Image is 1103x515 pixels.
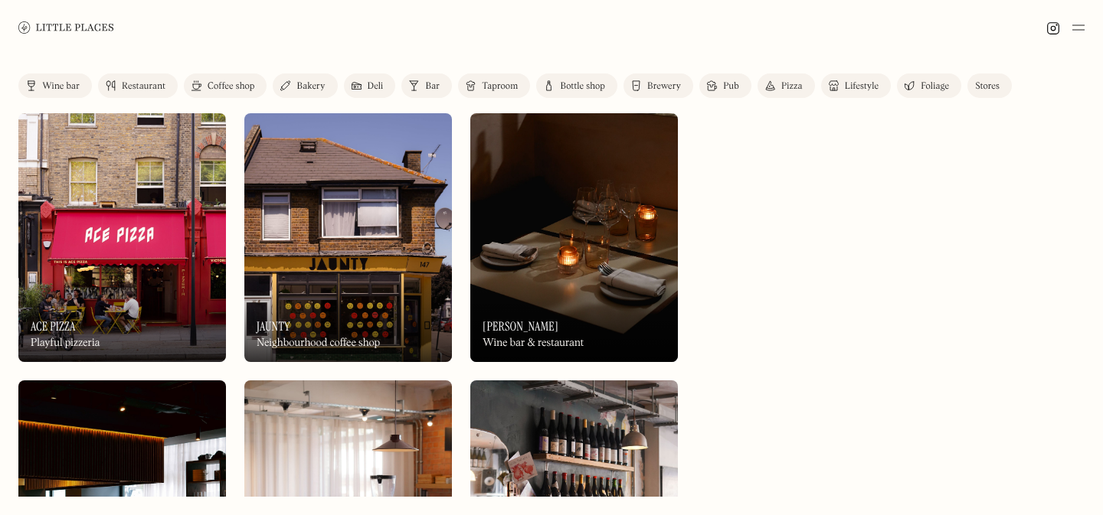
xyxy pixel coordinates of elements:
div: Playful pizzeria [31,337,100,350]
a: Pub [699,73,751,98]
div: Bakery [296,82,325,91]
div: Wine bar & restaurant [483,337,584,350]
div: Wine bar [42,82,80,91]
a: Taproom [458,73,530,98]
div: Stores [975,82,1000,91]
div: Deli [368,82,384,91]
div: Coffee shop [208,82,254,91]
div: Foliage [921,82,949,91]
a: Deli [344,73,396,98]
div: Neighbourhood coffee shop [257,337,380,350]
a: Coffee shop [184,73,267,98]
a: Lifestyle [821,73,891,98]
a: Stores [967,73,1012,98]
img: Jaunty [244,113,452,362]
a: Brewery [624,73,693,98]
div: Pizza [781,82,803,91]
a: Bakery [273,73,337,98]
div: Pub [723,82,739,91]
div: Bar [425,82,440,91]
div: Restaurant [122,82,165,91]
img: Ace Pizza [18,113,226,362]
a: Bottle shop [536,73,617,98]
h3: Jaunty [257,319,290,334]
a: Foliage [897,73,961,98]
div: Brewery [647,82,681,91]
img: Luna [470,113,678,362]
h3: [PERSON_NAME] [483,319,558,334]
a: LunaLuna[PERSON_NAME]Wine bar & restaurant [470,113,678,362]
a: Ace PizzaAce PizzaAce PizzaPlayful pizzeria [18,113,226,362]
a: Wine bar [18,73,92,98]
div: Lifestyle [845,82,879,91]
a: Bar [401,73,452,98]
div: Taproom [482,82,518,91]
h3: Ace Pizza [31,319,76,334]
a: JauntyJauntyJauntyNeighbourhood coffee shop [244,113,452,362]
a: Restaurant [98,73,178,98]
div: Bottle shop [560,82,605,91]
a: Pizza [758,73,815,98]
